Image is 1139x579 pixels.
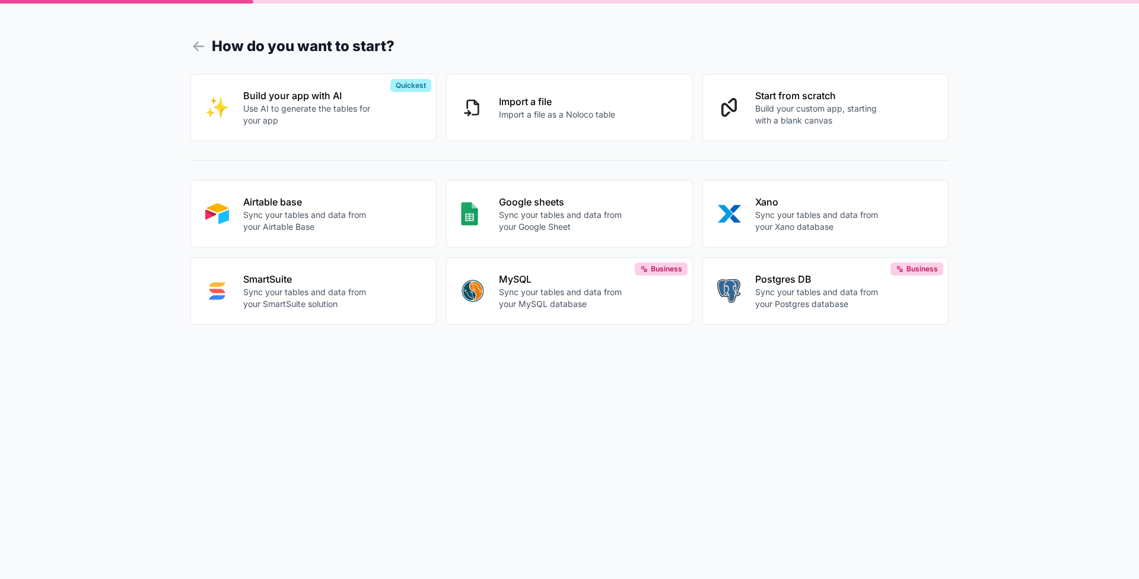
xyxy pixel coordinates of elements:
img: XANO [717,202,741,226]
h1: How do you want to start? [190,36,949,57]
p: Google sheets [499,195,631,209]
div: Quickest [390,79,431,92]
button: INTERNAL_WITH_AIBuild your app with AIUse AI to generate the tables for your appQuickest [190,74,437,141]
button: MYSQLMySQLSync your tables and data from your MySQL databaseBusiness [446,257,693,325]
p: MySQL [499,272,631,286]
p: Xano [755,195,887,209]
button: XANOXanoSync your tables and data from your Xano database [702,180,949,248]
p: Import a file as a Noloco table [499,109,615,121]
button: POSTGRESPostgres DBSync your tables and data from your Postgres databaseBusiness [702,257,949,325]
p: Build your custom app, starting with a blank canvas [755,103,887,126]
img: MYSQL [461,279,485,303]
button: AIRTABLEAirtable baseSync your tables and data from your Airtable Base [190,180,437,248]
p: Build your app with AI [243,88,375,103]
p: SmartSuite [243,272,375,286]
p: Sync your tables and data from your Postgres database [755,286,887,310]
p: Airtable base [243,195,375,209]
img: SMART_SUITE [205,279,229,303]
span: Business [651,264,682,274]
button: SMART_SUITESmartSuiteSync your tables and data from your SmartSuite solution [190,257,437,325]
img: AIRTABLE [205,202,229,226]
p: Sync your tables and data from your Xano database [755,209,887,233]
button: Import a fileImport a file as a Noloco table [446,74,693,141]
p: Sync your tables and data from your Airtable Base [243,209,375,233]
p: Sync your tables and data from your SmartSuite solution [243,286,375,310]
span: Business [906,264,938,274]
button: GOOGLE_SHEETSGoogle sheetsSync your tables and data from your Google Sheet [446,180,693,248]
img: GOOGLE_SHEETS [461,202,478,226]
p: Sync your tables and data from your MySQL database [499,286,631,310]
p: Postgres DB [755,272,887,286]
img: POSTGRES [717,279,740,303]
p: Start from scratch [755,88,887,103]
button: Start from scratchBuild your custom app, starting with a blank canvas [702,74,949,141]
p: Use AI to generate the tables for your app [243,103,375,126]
p: Import a file [499,94,615,109]
img: INTERNAL_WITH_AI [205,96,229,119]
p: Sync your tables and data from your Google Sheet [499,209,631,233]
